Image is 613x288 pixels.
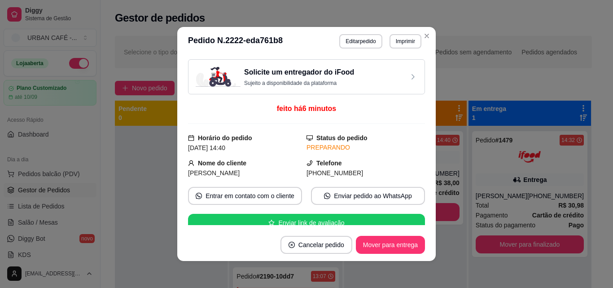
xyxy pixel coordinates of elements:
span: calendar [188,135,194,141]
button: Editarpedido [339,34,382,49]
button: whats-appEnviar pedido ao WhatsApp [311,187,425,205]
h3: Solicite um entregador do iFood [244,67,354,78]
strong: Horário do pedido [198,134,252,142]
span: user [188,160,194,166]
button: whats-appEntrar em contato com o cliente [188,187,302,205]
p: Sujeito a disponibilidade da plataforma [244,80,354,87]
span: feito há 6 minutos [277,105,336,112]
span: phone [306,160,313,166]
button: Close [420,29,434,43]
span: [DATE] 14:40 [188,144,225,151]
h3: Pedido N. 2222-eda761b8 [188,34,283,49]
strong: Status do pedido [316,134,368,142]
span: [PHONE_NUMBER] [306,169,363,177]
div: PREPARANDO [306,143,425,152]
span: desktop [306,135,313,141]
button: close-circleCancelar pedido [280,236,352,254]
span: [PERSON_NAME] [188,169,240,177]
span: close-circle [289,242,295,248]
img: delivery-image [196,67,241,87]
button: Mover para entrega [356,236,425,254]
button: Imprimir [390,34,421,49]
strong: Telefone [316,160,342,167]
span: whats-app [324,193,330,199]
button: starEnviar link de avaliação [188,214,425,232]
span: star [268,220,275,226]
strong: Nome do cliente [198,160,246,167]
span: whats-app [196,193,202,199]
